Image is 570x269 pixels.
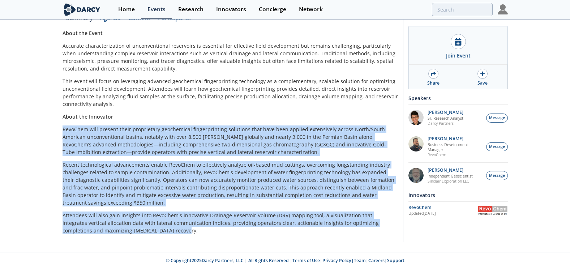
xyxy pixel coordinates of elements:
[408,204,477,211] div: RevoChem
[486,171,508,180] button: Message
[368,257,385,264] a: Careers
[18,257,553,264] p: © Copyright 2025 Darcy Partners, LLC | All Rights Reserved | | | | |
[63,113,113,120] strong: About the Innovator
[178,7,203,12] div: Research
[408,204,508,217] a: RevoChem Updated[DATE] RevoChem
[489,144,505,150] span: Message
[428,116,463,121] p: Sr. Research Analyst
[125,16,154,24] a: Content
[63,125,398,156] p: RevoChem will present their proprietary geochemical fingerprinting solutions that have been appli...
[118,7,135,12] div: Home
[63,3,102,16] img: logo-wide.svg
[428,179,473,184] p: Sinclair Exploration LLC
[408,168,424,183] img: 790b61d6-77b3-4134-8222-5cb555840c93
[408,92,508,104] div: Speakers
[154,16,195,24] a: Participants
[432,3,493,16] input: Advanced Search
[408,136,424,151] img: 2k2ez1SvSiOh3gKHmcgF
[486,142,508,151] button: Message
[428,152,483,157] p: RevoChem
[428,168,473,173] p: [PERSON_NAME]
[408,211,477,217] div: Updated [DATE]
[428,110,463,115] p: [PERSON_NAME]
[477,206,508,215] img: RevoChem
[63,42,398,72] p: Accurate characterization of unconventional reservoirs is essential for effective field developme...
[486,114,508,123] button: Message
[63,77,398,108] p: This event will focus on leveraging advanced geochemical fingerprinting technology as a complemen...
[408,189,508,201] div: Innovators
[428,121,463,126] p: Darcy Partners
[477,80,488,86] div: Save
[428,136,483,141] p: [PERSON_NAME]
[387,257,404,264] a: Support
[147,7,166,12] div: Events
[299,7,323,12] div: Network
[322,257,351,264] a: Privacy Policy
[354,257,366,264] a: Team
[446,52,471,59] div: Join Event
[428,142,483,152] p: Business Development Manager
[97,16,125,24] a: Agenda
[489,115,505,121] span: Message
[216,7,246,12] div: Innovators
[408,110,424,125] img: pfbUXw5ZTiaeWmDt62ge
[489,173,505,179] span: Message
[63,16,97,24] a: Summary
[259,7,286,12] div: Concierge
[428,174,473,179] p: Independent Geoscientist
[498,4,508,14] img: Profile
[427,80,440,86] div: Share
[63,161,398,206] p: Recent technological advancements enable RevoChem to effectively analyze oil-based mud cuttings, ...
[63,30,103,37] strong: About the Event
[63,212,398,234] p: Attendees will also gain insights into RevoChem's innovative Drainage Reservoir Volume (DRV) mapp...
[292,257,320,264] a: Terms of Use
